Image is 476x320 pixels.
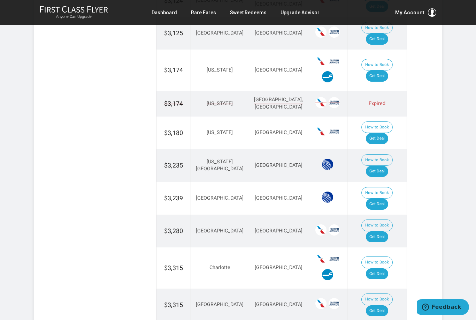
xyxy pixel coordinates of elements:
[164,99,183,108] span: $3,174
[366,268,388,280] a: Get Deal
[196,159,244,172] span: [US_STATE][GEOGRAPHIC_DATA]
[281,6,320,19] a: Upgrade Advisor
[329,126,340,137] span: British Airways
[361,121,393,133] button: How to Book
[255,302,302,307] span: [GEOGRAPHIC_DATA]
[361,22,393,34] button: How to Book
[361,59,393,71] button: How to Book
[164,264,183,271] span: $3,315
[361,154,393,166] button: How to Book
[315,253,327,265] span: American Airlines
[329,97,340,108] span: British Airways
[191,6,216,19] a: Rare Fares
[196,195,244,201] span: [GEOGRAPHIC_DATA]
[254,96,303,111] span: [GEOGRAPHIC_DATA], [GEOGRAPHIC_DATA]
[315,298,327,309] span: American Airlines
[255,195,302,201] span: [GEOGRAPHIC_DATA]
[395,8,424,17] span: My Account
[366,70,388,82] a: Get Deal
[164,66,183,74] span: $3,174
[329,253,340,265] span: British Airways
[329,56,340,67] span: British Airways
[329,224,340,236] span: British Airways
[329,27,340,38] span: British Airways
[315,126,327,137] span: American Airlines
[315,56,327,67] span: American Airlines
[152,6,177,19] a: Dashboard
[322,192,333,203] span: United
[417,299,469,317] iframe: Opens a widget where you can find more information
[196,228,244,234] span: [GEOGRAPHIC_DATA]
[315,97,327,108] span: American Airlines
[366,133,388,144] a: Get Deal
[207,100,233,107] span: [US_STATE]
[164,129,183,136] span: $3,180
[255,228,302,234] span: [GEOGRAPHIC_DATA]
[366,231,388,243] a: Get Deal
[366,305,388,317] a: Get Deal
[164,227,183,235] span: $3,280
[361,256,393,268] button: How to Book
[322,159,333,170] span: United
[40,6,108,20] a: First Class FlyerAnyone Can Upgrade
[255,129,302,135] span: [GEOGRAPHIC_DATA]
[369,101,385,106] span: Expired
[164,301,183,308] span: $3,315
[255,162,302,168] span: [GEOGRAPHIC_DATA]
[196,302,244,307] span: [GEOGRAPHIC_DATA]
[196,30,244,36] span: [GEOGRAPHIC_DATA]
[209,265,230,270] span: Charlotte
[361,187,393,199] button: How to Book
[395,8,436,17] button: My Account
[164,29,183,37] span: $3,125
[361,293,393,305] button: How to Book
[322,269,333,280] span: Finnair
[164,162,183,169] span: $3,235
[40,6,108,13] img: First Class Flyer
[230,6,267,19] a: Sweet Redeems
[255,67,302,73] span: [GEOGRAPHIC_DATA]
[315,224,327,236] span: American Airlines
[329,298,340,309] span: British Airways
[164,194,183,202] span: $3,239
[207,67,233,73] span: [US_STATE]
[40,14,108,19] small: Anyone Can Upgrade
[255,265,302,270] span: [GEOGRAPHIC_DATA]
[366,199,388,210] a: Get Deal
[255,30,302,36] span: [GEOGRAPHIC_DATA]
[322,71,333,82] span: Finnair
[361,219,393,231] button: How to Book
[207,129,233,135] span: [US_STATE]
[366,34,388,45] a: Get Deal
[366,166,388,177] a: Get Deal
[315,27,327,38] span: American Airlines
